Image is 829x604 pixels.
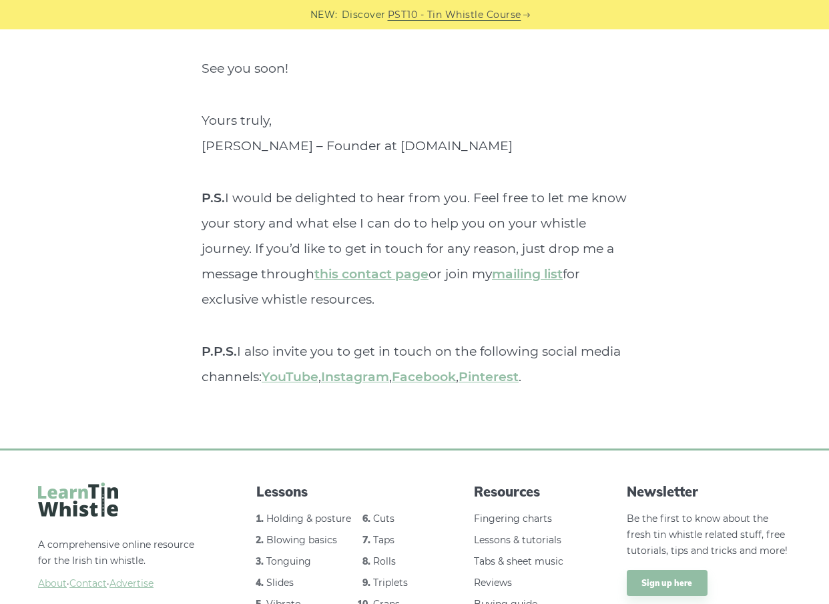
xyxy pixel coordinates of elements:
[38,576,202,592] span: ·
[474,555,563,567] a: Tabs & sheet music
[342,7,386,23] span: Discover
[202,56,627,81] p: See you soon!
[38,483,118,517] img: LearnTinWhistle.com
[627,570,708,597] a: Sign up here
[392,369,456,384] a: Facebook
[262,369,318,384] a: YouTube
[459,369,519,384] a: Pinterest
[310,7,338,23] span: NEW:
[266,555,311,567] a: Tonguing
[373,555,396,567] a: Rolls
[474,513,552,525] a: Fingering charts
[388,7,521,23] a: PST10 - Tin Whistle Course
[373,534,394,546] a: Taps
[627,483,791,501] span: Newsletter
[474,534,561,546] a: Lessons & tutorials
[69,577,154,589] a: Contact·Advertise
[38,577,67,589] a: About
[38,537,202,591] p: A comprehensive online resource for the Irish tin whistle.
[373,577,408,589] a: Triplets
[492,266,563,282] a: mailing list
[266,534,337,546] a: Blowing basics
[202,339,627,390] p: I also invite you to get in touch on the following social media channels: , , , .
[314,266,429,282] a: this contact page
[474,483,573,501] span: Resources
[266,577,294,589] a: Slides
[202,344,237,359] strong: P.P.S.
[69,577,107,589] span: Contact
[256,483,421,501] span: Lessons
[474,577,512,589] a: Reviews
[109,577,154,589] span: Advertise
[373,513,394,525] a: Cuts
[321,369,389,384] a: Instagram
[202,186,627,312] p: I would be delighted to hear from you. Feel free to let me know your story and what else I can do...
[266,513,351,525] a: Holding & posture
[627,511,791,559] p: Be the first to know about the fresh tin whistle related stuff, free tutorials, tips and tricks a...
[202,108,627,159] p: Yours truly, [PERSON_NAME] – Founder at [DOMAIN_NAME]
[202,190,225,206] strong: P.S.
